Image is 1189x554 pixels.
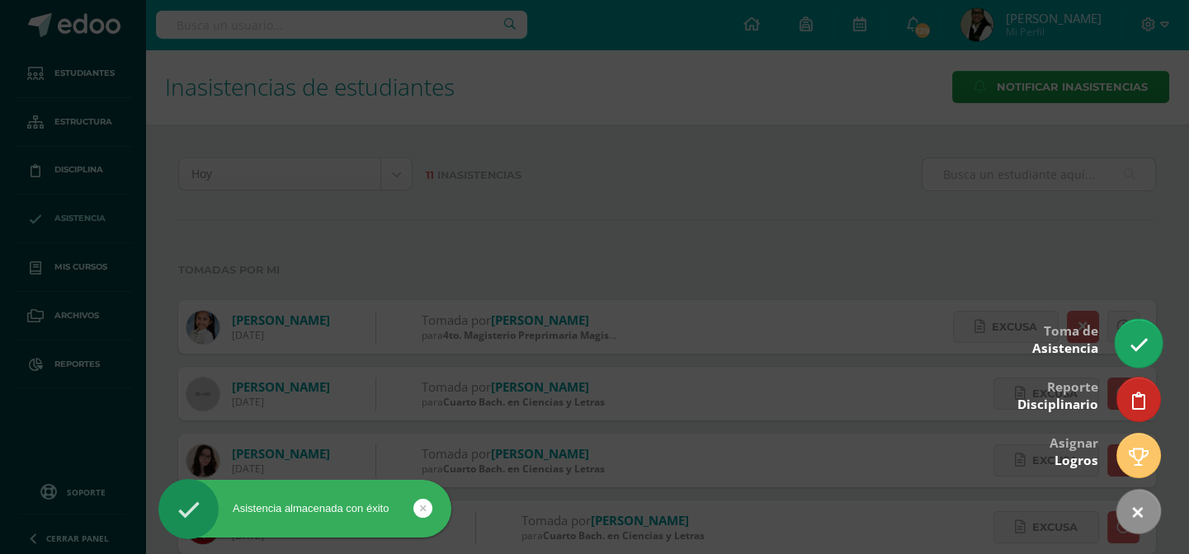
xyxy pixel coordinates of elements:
div: Toma de [1032,312,1098,365]
span: Logros [1055,452,1098,469]
div: Asistencia almacenada con éxito [158,501,451,516]
div: Asignar [1050,424,1098,477]
span: Disciplinario [1017,396,1098,413]
div: Reporte [1017,368,1098,421]
span: Asistencia [1032,340,1098,357]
